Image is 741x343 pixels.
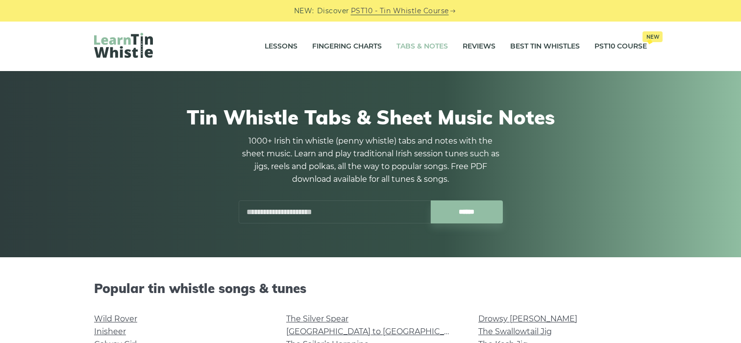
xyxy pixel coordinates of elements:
[94,314,137,323] a: Wild Rover
[478,327,552,336] a: The Swallowtail Jig
[94,105,647,129] h1: Tin Whistle Tabs & Sheet Music Notes
[286,314,348,323] a: The Silver Spear
[286,327,467,336] a: [GEOGRAPHIC_DATA] to [GEOGRAPHIC_DATA]
[238,135,503,186] p: 1000+ Irish tin whistle (penny whistle) tabs and notes with the sheet music. Learn and play tradi...
[265,34,297,59] a: Lessons
[94,281,647,296] h2: Popular tin whistle songs & tunes
[594,34,647,59] a: PST10 CourseNew
[478,314,577,323] a: Drowsy [PERSON_NAME]
[396,34,448,59] a: Tabs & Notes
[463,34,495,59] a: Reviews
[312,34,382,59] a: Fingering Charts
[510,34,580,59] a: Best Tin Whistles
[94,327,126,336] a: Inisheer
[94,33,153,58] img: LearnTinWhistle.com
[642,31,663,42] span: New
